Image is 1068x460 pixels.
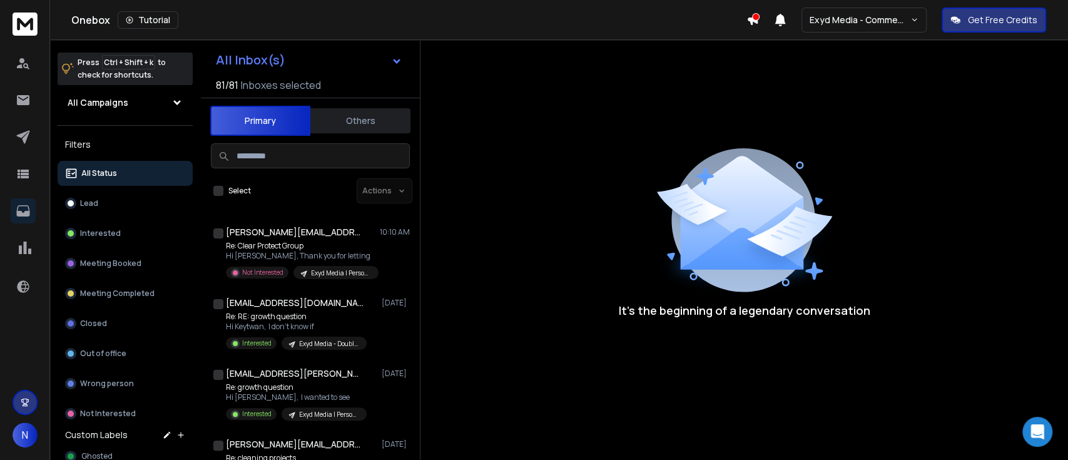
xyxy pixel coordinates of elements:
p: Exyd Media - Double down on what works [299,339,359,349]
button: Get Free Credits [942,8,1046,33]
p: Interested [80,228,121,238]
p: Re: Clear Protect Group [226,241,376,251]
p: Exyd Media - Commercial Cleaning [810,14,910,26]
h1: All Inbox(s) [216,54,285,66]
h1: [PERSON_NAME][EMAIL_ADDRESS][DOMAIN_NAME] [226,438,364,451]
span: Ctrl + Shift + k [102,55,155,69]
button: Tutorial [118,11,178,29]
button: Out of office [58,341,193,366]
button: Closed [58,311,193,336]
button: Primary [210,106,310,136]
h1: [PERSON_NAME][EMAIL_ADDRESS][DOMAIN_NAME] [226,226,364,238]
div: Open Intercom Messenger [1022,417,1052,447]
p: All Status [81,168,117,178]
p: Interested [242,409,272,419]
p: [DATE] [382,439,410,449]
button: Interested [58,221,193,246]
button: All Status [58,161,193,186]
p: Exyd Media | Personalized F+M+L [311,268,371,278]
h1: All Campaigns [68,96,128,109]
p: Press to check for shortcuts. [78,56,166,81]
p: Meeting Completed [80,289,155,299]
label: Select [228,186,251,196]
span: 81 / 81 [216,78,238,93]
button: All Campaigns [58,90,193,115]
h1: [EMAIL_ADDRESS][PERSON_NAME][DOMAIN_NAME] [226,367,364,380]
h3: Inboxes selected [241,78,321,93]
button: Meeting Booked [58,251,193,276]
p: It’s the beginning of a legendary conversation [619,302,870,319]
p: Re: growth question [226,382,367,392]
p: Exyd Media | Personalized F+M+L [299,410,359,419]
p: Not Interested [80,409,136,419]
h1: [EMAIL_ADDRESS][DOMAIN_NAME] [226,297,364,309]
button: N [13,422,38,447]
p: Interested [242,339,272,348]
p: Not Interested [242,268,283,277]
h3: Custom Labels [65,429,128,441]
p: Hi [PERSON_NAME], Thank you for letting [226,251,376,261]
button: Meeting Completed [58,281,193,306]
p: Meeting Booked [80,258,141,268]
button: Others [310,107,410,135]
p: Lead [80,198,98,208]
button: Not Interested [58,401,193,426]
button: Lead [58,191,193,216]
h3: Filters [58,136,193,153]
p: [DATE] [382,298,410,308]
p: Out of office [80,349,126,359]
p: Closed [80,319,107,329]
p: Wrong person [80,379,134,389]
p: Get Free Credits [968,14,1037,26]
button: Wrong person [58,371,193,396]
p: Hi [PERSON_NAME], I wanted to see [226,392,367,402]
p: 10:10 AM [380,227,410,237]
p: [DATE] [382,369,410,379]
button: All Inbox(s) [206,48,412,73]
p: Hi Keytwan, I don't know if [226,322,367,332]
div: Onebox [71,11,746,29]
p: Re: RE: growth question [226,312,367,322]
